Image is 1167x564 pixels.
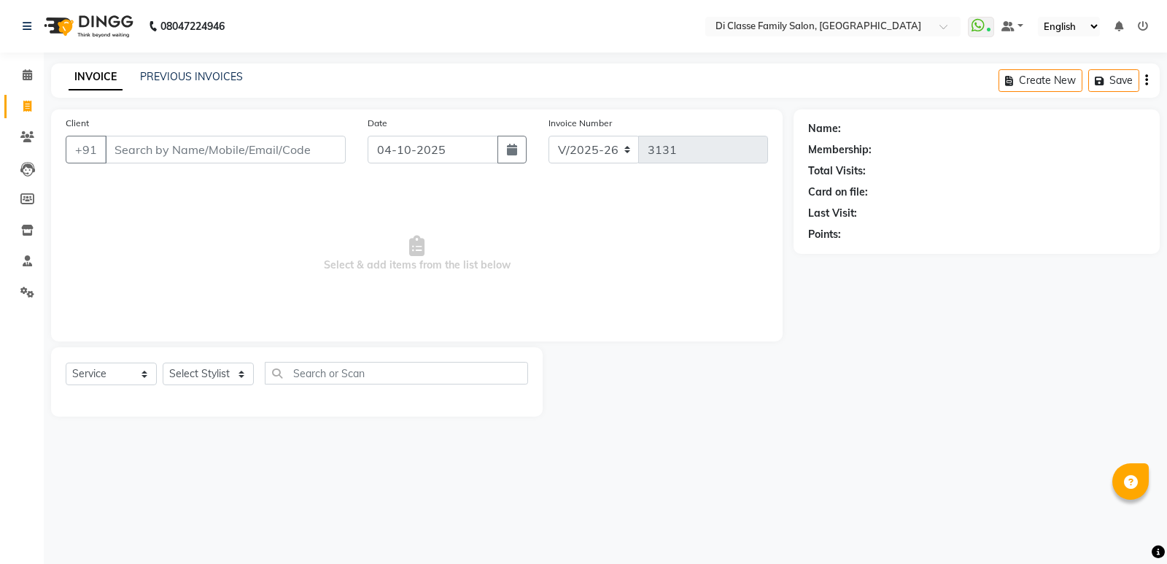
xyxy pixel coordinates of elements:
[37,6,137,47] img: logo
[265,362,528,385] input: Search or Scan
[808,163,866,179] div: Total Visits:
[105,136,346,163] input: Search by Name/Mobile/Email/Code
[66,136,106,163] button: +91
[548,117,612,130] label: Invoice Number
[66,181,768,327] span: Select & add items from the list below
[1088,69,1139,92] button: Save
[808,142,872,158] div: Membership:
[160,6,225,47] b: 08047224946
[69,64,123,90] a: INVOICE
[808,121,841,136] div: Name:
[808,185,868,200] div: Card on file:
[66,117,89,130] label: Client
[808,227,841,242] div: Points:
[140,70,243,83] a: PREVIOUS INVOICES
[368,117,387,130] label: Date
[999,69,1082,92] button: Create New
[808,206,857,221] div: Last Visit:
